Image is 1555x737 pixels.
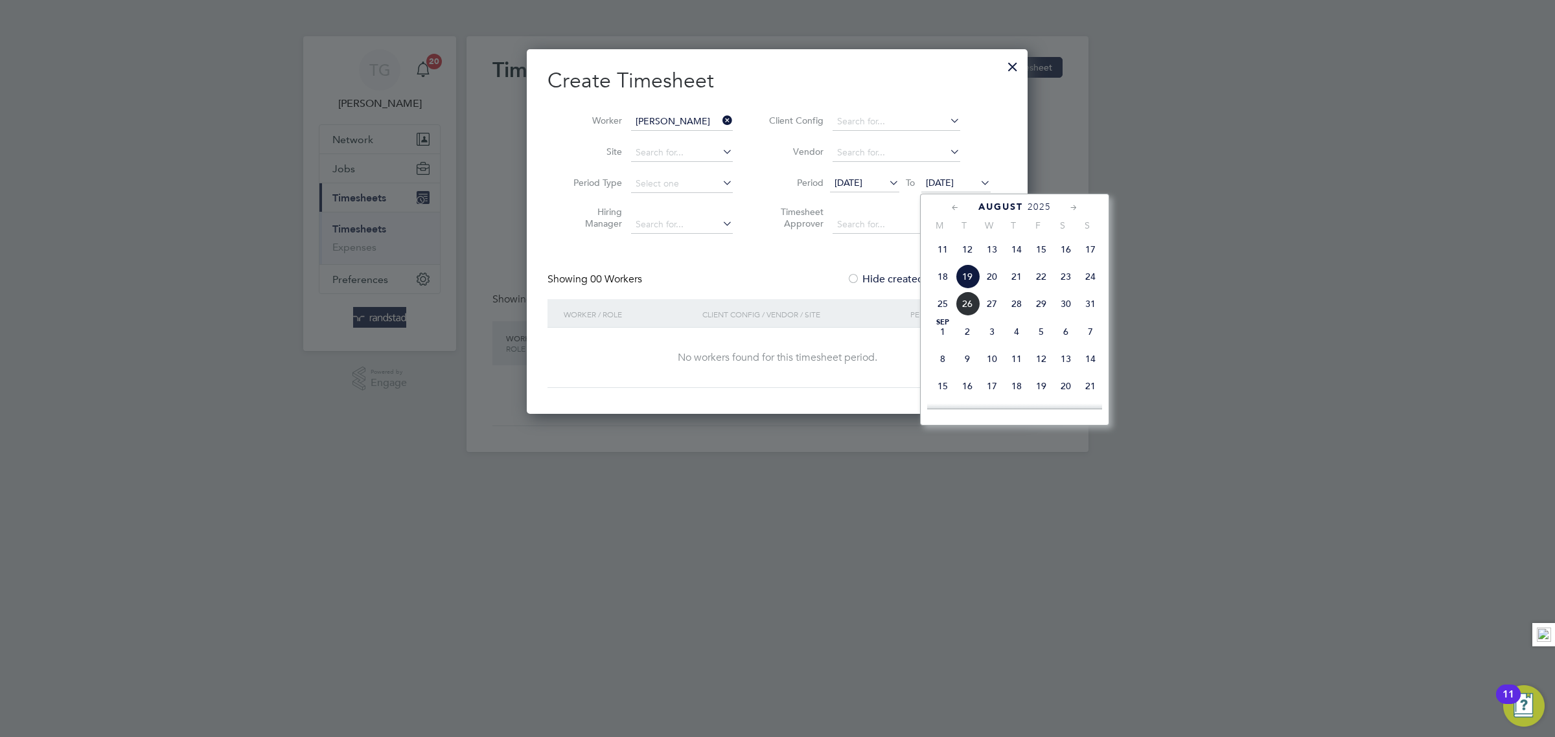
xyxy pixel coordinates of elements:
span: 2 [955,319,980,344]
span: August [978,201,1023,212]
span: F [1026,220,1050,231]
span: 22 [930,401,955,425]
label: Timesheet Approver [765,206,824,229]
div: Showing [547,273,645,286]
span: 23 [1054,264,1078,289]
label: Period Type [564,177,622,188]
div: Period [907,299,994,329]
span: 14 [1004,237,1029,262]
input: Search for... [631,113,733,131]
span: 14 [1078,346,1103,371]
span: 26 [1029,401,1054,425]
span: To [902,174,919,191]
div: 11 [1503,694,1514,711]
span: 7 [1078,319,1103,344]
h2: Create Timesheet [547,67,1007,95]
span: 21 [1004,264,1029,289]
span: 29 [1029,291,1054,316]
label: Vendor [765,146,824,157]
input: Select one [631,175,733,193]
span: 19 [1029,374,1054,398]
span: 30 [1054,291,1078,316]
span: [DATE] [835,177,862,188]
span: 11 [1004,346,1029,371]
span: 20 [1054,374,1078,398]
span: 13 [1054,346,1078,371]
span: 24 [1078,264,1103,289]
span: 9 [955,346,980,371]
span: S [1050,220,1075,231]
span: 22 [1029,264,1054,289]
span: T [1001,220,1026,231]
span: 31 [1078,291,1103,316]
span: 2025 [1028,201,1051,212]
label: Hiring Manager [564,206,622,229]
div: No workers found for this timesheet period. [560,351,994,365]
span: [DATE] [926,177,954,188]
label: Worker [564,115,622,126]
span: W [976,220,1001,231]
span: 8 [930,346,955,371]
span: 17 [980,374,1004,398]
span: 27 [980,291,1004,316]
span: 3 [980,319,1004,344]
span: 28 [1078,401,1103,425]
span: 00 Workers [590,273,642,286]
input: Search for... [833,144,960,162]
div: Client Config / Vendor / Site [699,299,907,329]
span: 16 [955,374,980,398]
label: Period [765,177,824,188]
span: 18 [930,264,955,289]
input: Search for... [631,216,733,234]
div: Worker / Role [560,299,699,329]
span: T [952,220,976,231]
span: 5 [1029,319,1054,344]
span: 15 [1029,237,1054,262]
input: Search for... [631,144,733,162]
span: 25 [930,291,955,316]
span: 4 [1004,319,1029,344]
span: 6 [1054,319,1078,344]
label: Hide created timesheets [847,273,978,286]
label: Site [564,146,622,157]
span: 26 [955,291,980,316]
span: 19 [955,264,980,289]
span: 16 [1054,237,1078,262]
span: 12 [1029,346,1054,371]
span: 28 [1004,291,1029,316]
span: 21 [1078,374,1103,398]
span: M [927,220,952,231]
span: 18 [1004,374,1029,398]
span: Sep [930,319,955,326]
span: 24 [980,401,1004,425]
span: 17 [1078,237,1103,262]
input: Search for... [833,113,960,131]
span: 27 [1054,401,1078,425]
span: S [1075,220,1100,231]
input: Search for... [833,216,960,234]
span: 10 [980,346,1004,371]
label: Client Config [765,115,824,126]
span: 15 [930,374,955,398]
span: 12 [955,237,980,262]
span: 1 [930,319,955,344]
span: 11 [930,237,955,262]
span: 25 [1004,401,1029,425]
button: Open Resource Center, 11 new notifications [1503,685,1545,727]
span: 13 [980,237,1004,262]
span: 23 [955,401,980,425]
span: 20 [980,264,1004,289]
